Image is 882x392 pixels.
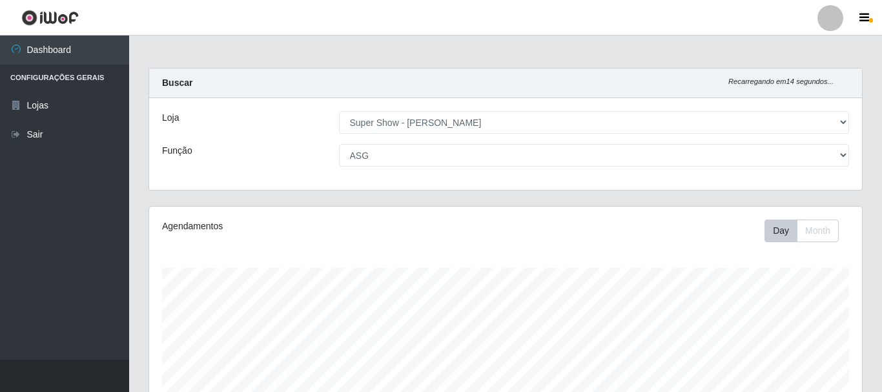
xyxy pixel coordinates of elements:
[728,77,834,85] i: Recarregando em 14 segundos...
[162,220,437,233] div: Agendamentos
[21,10,79,26] img: CoreUI Logo
[764,220,849,242] div: Toolbar with button groups
[797,220,839,242] button: Month
[764,220,839,242] div: First group
[162,77,192,88] strong: Buscar
[764,220,797,242] button: Day
[162,111,179,125] label: Loja
[162,144,192,158] label: Função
